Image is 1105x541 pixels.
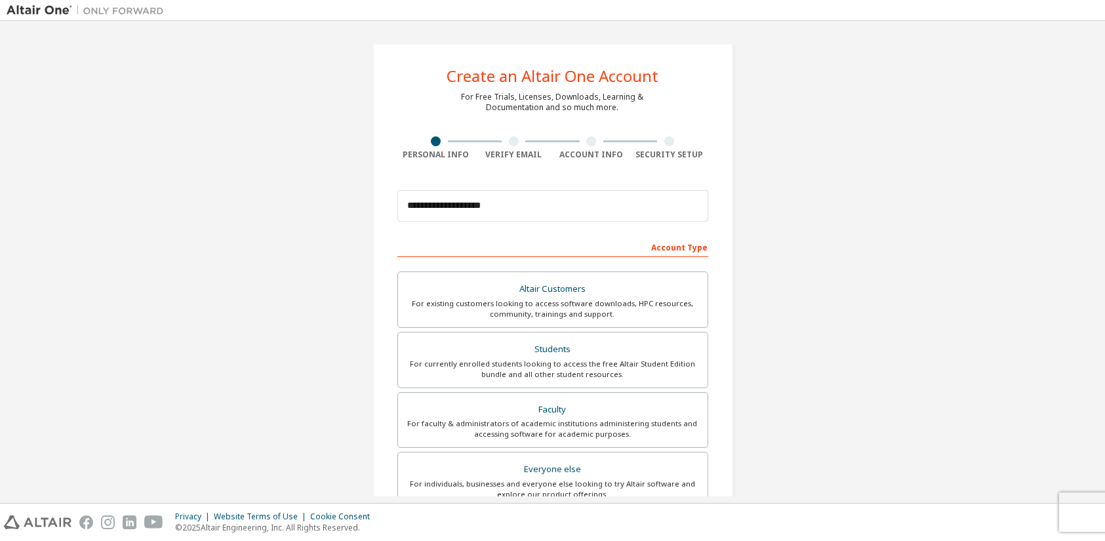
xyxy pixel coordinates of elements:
[630,150,708,160] div: Security Setup
[123,515,136,529] img: linkedin.svg
[447,68,658,84] div: Create an Altair One Account
[397,150,475,160] div: Personal Info
[406,401,700,419] div: Faculty
[406,280,700,298] div: Altair Customers
[406,460,700,479] div: Everyone else
[406,479,700,500] div: For individuals, businesses and everyone else looking to try Altair software and explore our prod...
[144,515,163,529] img: youtube.svg
[7,4,171,17] img: Altair One
[175,522,378,533] p: © 2025 Altair Engineering, Inc. All Rights Reserved.
[175,511,214,522] div: Privacy
[79,515,93,529] img: facebook.svg
[397,236,708,257] div: Account Type
[214,511,310,522] div: Website Terms of Use
[406,359,700,380] div: For currently enrolled students looking to access the free Altair Student Edition bundle and all ...
[553,150,631,160] div: Account Info
[475,150,553,160] div: Verify Email
[4,515,71,529] img: altair_logo.svg
[406,418,700,439] div: For faculty & administrators of academic institutions administering students and accessing softwa...
[462,92,644,113] div: For Free Trials, Licenses, Downloads, Learning & Documentation and so much more.
[310,511,378,522] div: Cookie Consent
[101,515,115,529] img: instagram.svg
[406,340,700,359] div: Students
[406,298,700,319] div: For existing customers looking to access software downloads, HPC resources, community, trainings ...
